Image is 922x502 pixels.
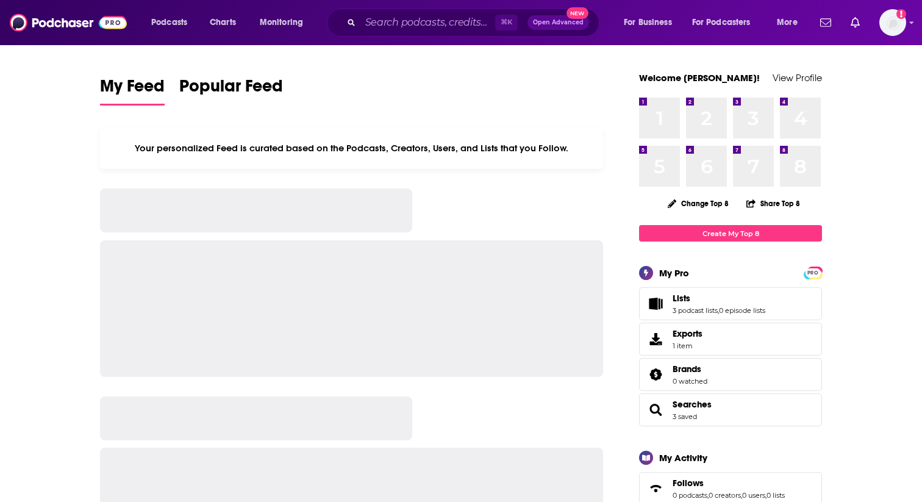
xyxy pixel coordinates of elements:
span: Open Advanced [533,20,584,26]
span: 1 item [673,342,702,350]
a: Follows [673,478,785,489]
span: For Business [624,14,672,31]
span: Popular Feed [179,76,283,104]
span: Charts [210,14,236,31]
a: Lists [643,295,668,312]
span: Lists [673,293,690,304]
span: Logged in as KevinZ [879,9,906,36]
div: My Activity [659,452,707,464]
button: Show profile menu [879,9,906,36]
span: More [777,14,798,31]
a: Show notifications dropdown [815,12,836,33]
span: Brands [639,358,822,391]
span: , [765,491,767,500]
a: Create My Top 8 [639,225,822,242]
a: 0 creators [709,491,741,500]
a: Brands [643,366,668,383]
span: , [741,491,742,500]
button: open menu [768,13,813,32]
a: 3 podcast lists [673,306,718,315]
a: Lists [673,293,765,304]
img: Podchaser - Follow, Share and Rate Podcasts [10,11,127,34]
span: My Feed [100,76,165,104]
span: Monitoring [260,14,303,31]
span: New [566,7,588,19]
a: Follows [643,480,668,497]
a: 0 watched [673,377,707,385]
span: , [707,491,709,500]
a: Searches [673,399,712,410]
span: ⌘ K [495,15,518,30]
button: Share Top 8 [746,192,801,215]
span: , [718,306,719,315]
a: 0 lists [767,491,785,500]
span: For Podcasters [692,14,751,31]
a: 0 users [742,491,765,500]
a: Searches [643,401,668,418]
button: open menu [684,13,768,32]
button: open menu [143,13,203,32]
a: Welcome [PERSON_NAME]! [639,72,760,84]
a: Charts [202,13,243,32]
a: My Feed [100,76,165,106]
span: Brands [673,364,701,375]
a: 0 podcasts [673,491,707,500]
svg: Add a profile image [896,9,906,19]
span: Exports [673,328,702,339]
div: Your personalized Feed is curated based on the Podcasts, Creators, Users, and Lists that you Follow. [100,127,603,169]
img: User Profile [879,9,906,36]
a: 0 episode lists [719,306,765,315]
div: Search podcasts, credits, & more... [338,9,611,37]
span: Exports [643,331,668,348]
span: Searches [639,393,822,426]
a: Brands [673,364,707,375]
div: My Pro [659,267,689,279]
button: Change Top 8 [660,196,736,211]
span: Follows [673,478,704,489]
a: 3 saved [673,412,697,421]
input: Search podcasts, credits, & more... [360,13,495,32]
a: PRO [806,268,820,277]
button: open menu [615,13,687,32]
a: Exports [639,323,822,356]
button: open menu [251,13,319,32]
a: Show notifications dropdown [846,12,865,33]
button: Open AdvancedNew [527,15,589,30]
span: Lists [639,287,822,320]
a: Popular Feed [179,76,283,106]
a: View Profile [773,72,822,84]
span: Podcasts [151,14,187,31]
